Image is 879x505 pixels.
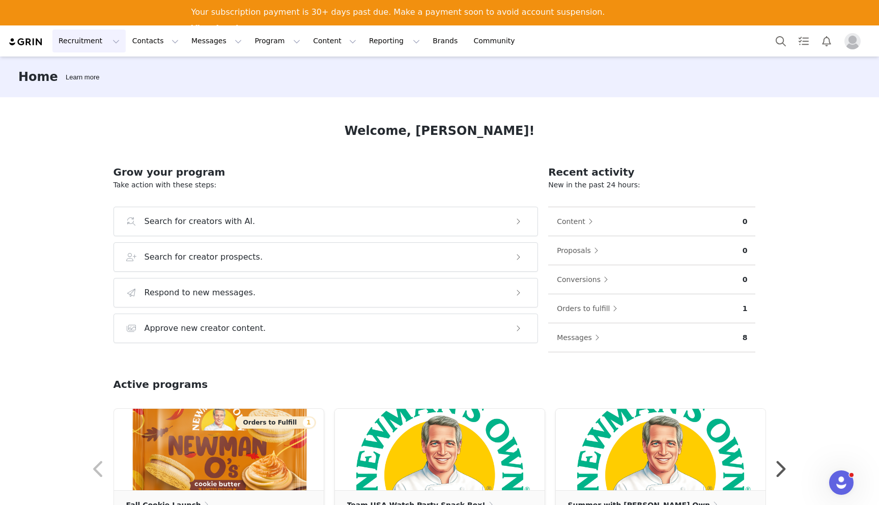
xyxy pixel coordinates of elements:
button: Recruitment [52,30,126,52]
a: Brands [427,30,467,52]
h3: Search for creator prospects. [145,251,263,263]
p: 1 [743,303,748,314]
a: Community [468,30,526,52]
button: Respond to new messages. [114,278,538,307]
button: Messages [185,30,248,52]
button: Search for creator prospects. [114,242,538,272]
img: grin logo [8,37,44,47]
h1: Welcome, [PERSON_NAME]! [345,122,535,140]
p: Take action with these steps: [114,180,538,190]
a: Tasks [792,30,815,52]
button: Orders to Fulfill1 [236,416,316,429]
h3: Home [18,68,58,86]
p: 0 [743,245,748,256]
button: Search [770,30,792,52]
h2: Active programs [114,377,208,392]
img: placeholder-profile.jpg [844,33,861,49]
div: Your subscription payment is 30+ days past due. Make a payment soon to avoid account suspension. [191,7,605,17]
p: New in the past 24 hours: [548,180,755,190]
button: Orders to fulfill [556,300,622,317]
h2: Recent activity [548,164,755,180]
button: Profile [838,33,871,49]
button: Program [248,30,306,52]
h3: Search for creators with AI. [145,215,256,228]
iframe: Intercom live chat [829,470,854,495]
button: Messages [556,329,605,346]
a: View Invoices [191,23,254,35]
button: Contacts [126,30,185,52]
img: 94e150ae-5d71-4bbb-98ef-9dbc2e6d5ed3.png [335,409,545,490]
button: Content [307,30,362,52]
button: Reporting [363,30,426,52]
h3: Approve new creator content. [145,322,266,334]
button: Approve new creator content. [114,314,538,343]
h3: Respond to new messages. [145,287,256,299]
button: Conversions [556,271,613,288]
button: Content [556,213,598,230]
p: 8 [743,332,748,343]
button: Proposals [556,242,604,259]
img: 94e150ae-5d71-4bbb-98ef-9dbc2e6d5ed3.png [556,409,765,490]
button: Notifications [815,30,838,52]
p: 0 [743,216,748,227]
div: Tooltip anchor [64,72,101,82]
img: a39733ce-853c-4e91-9420-ec51381c519e.png [114,409,324,490]
p: 0 [743,274,748,285]
button: Search for creators with AI. [114,207,538,236]
h2: Grow your program [114,164,538,180]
